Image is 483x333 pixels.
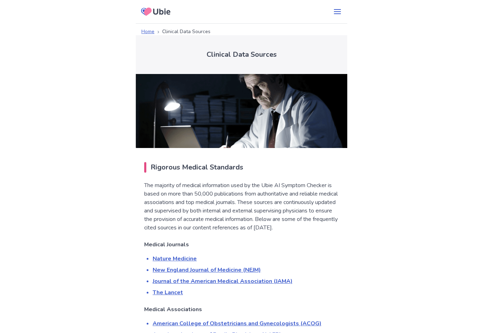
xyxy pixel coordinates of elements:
[162,28,210,35] span: Clinical Data Sources
[144,305,339,314] h3: Medical Associations
[141,28,154,35] a: Home
[144,181,339,232] p: The majority of medical information used by the Ubie AI Symptom Checker is based on more than 50,...
[153,277,293,285] a: Journal of the American Medical Association (JAMA)
[151,162,243,173] p: Rigorous Medical Standards
[153,266,261,274] a: New England Journal of Medicine (NEJM)
[328,5,347,19] button: menu
[153,255,197,263] a: Nature Medicine
[153,289,183,296] a: The Lancet
[144,240,339,249] h3: Medical Journals
[153,320,322,327] a: American College of Obstetricians and Gynecologists (ACOG)
[136,74,347,148] img: A male doctor wearing a white coat and a stethoscope around his neck.
[141,28,342,35] nav: breadcrumb
[136,49,347,60] h1: Clinical Data Sources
